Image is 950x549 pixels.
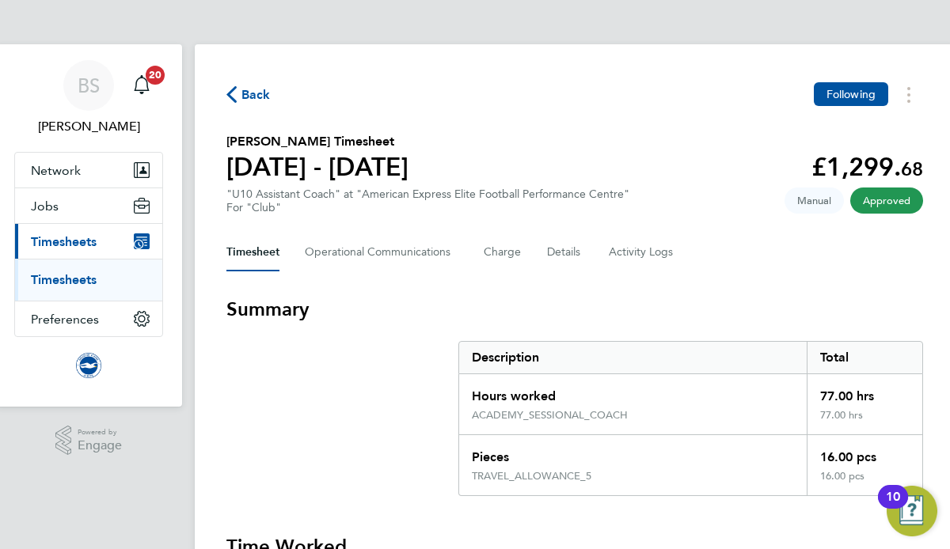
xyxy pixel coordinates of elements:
button: Open Resource Center, 10 new notifications [887,486,937,536]
div: 77.00 hrs [807,374,922,409]
img: brightonandhovealbion-logo-retina.png [76,353,101,378]
button: Charge [484,233,522,271]
span: 20 [146,66,165,85]
button: Timesheet [226,233,279,271]
button: Jobs [15,188,162,223]
span: Preferences [31,312,99,327]
button: Details [547,233,583,271]
span: This timesheet was manually created. [785,187,844,214]
a: Powered byEngage [55,426,123,456]
button: Activity Logs [609,233,675,271]
h1: [DATE] - [DATE] [226,151,408,183]
div: 77.00 hrs [807,409,922,434]
div: TRAVEL_ALLOWANCE_5 [472,470,591,483]
span: 68 [901,157,923,180]
app-decimal: £1,299. [811,152,923,182]
button: Network [15,153,162,187]
h3: Summary [226,297,923,322]
div: Timesheets [15,259,162,301]
div: Summary [458,341,923,496]
span: Network [31,163,81,178]
div: 16.00 pcs [807,435,922,470]
button: Back [226,85,271,104]
button: Following [814,82,888,106]
div: Hours worked [459,374,807,409]
a: BS[PERSON_NAME] [14,60,163,136]
span: This timesheet has been approved. [850,187,923,214]
span: Jobs [31,199,59,214]
a: Timesheets [31,272,97,287]
span: Following [826,87,876,101]
h2: [PERSON_NAME] Timesheet [226,132,408,151]
div: For "Club" [226,201,629,214]
button: Operational Communications [305,233,458,271]
button: Timesheets Menu [895,82,923,107]
div: "U10 Assistant Coach" at "American Express Elite Football Performance Centre" [226,187,629,214]
div: Description [459,342,807,373]
div: Total [807,342,922,373]
div: 16.00 pcs [807,470,922,495]
div: ACADEMY_SESSIONAL_COACH [472,409,628,422]
span: Timesheets [31,234,97,249]
span: Engage [78,439,122,452]
span: BS [78,75,100,96]
span: Ben Smith [14,117,163,136]
a: 20 [126,60,158,111]
button: Preferences [15,301,162,336]
span: Back [241,85,271,104]
span: Powered by [78,426,122,439]
div: 10 [886,497,900,517]
div: Pieces [459,435,807,470]
button: Timesheets [15,224,162,259]
a: Go to home page [14,353,163,378]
